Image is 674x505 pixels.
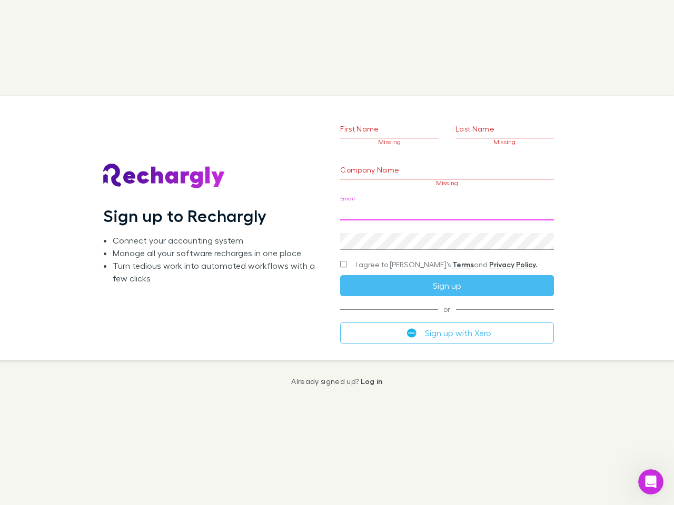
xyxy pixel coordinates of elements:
button: Sign up [340,275,553,296]
a: Terms [452,260,474,269]
li: Manage all your software recharges in one place [113,247,323,259]
p: Already signed up? [291,377,382,386]
button: Sign up with Xero [340,322,553,344]
p: Missing [340,179,553,187]
span: or [340,309,553,309]
a: Privacy Policy. [489,260,537,269]
label: Email [340,195,354,203]
li: Connect your accounting system [113,234,323,247]
img: Xero's logo [407,328,417,338]
iframe: Intercom live chat [638,469,663,494]
img: Rechargly's Logo [103,164,225,189]
h1: Sign up to Rechargly [103,206,267,226]
a: Log in [361,377,383,386]
p: Missing [455,138,554,146]
span: I agree to [PERSON_NAME]’s and [355,259,537,270]
li: Turn tedious work into automated workflows with a few clicks [113,259,323,285]
p: Missing [340,138,439,146]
